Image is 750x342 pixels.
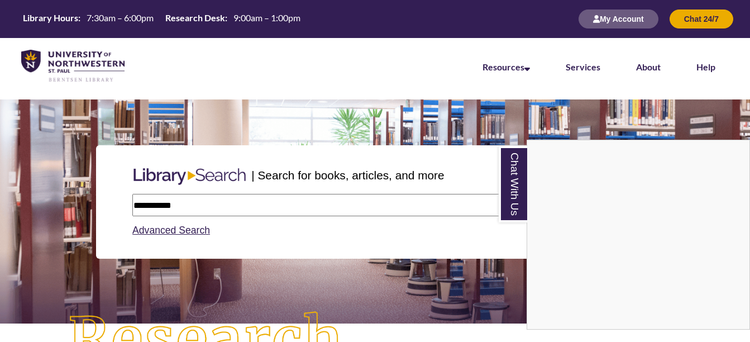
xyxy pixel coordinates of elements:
img: UNWSP Library Logo [21,50,125,83]
div: Chat With Us [527,140,750,330]
a: Chat With Us [499,146,527,222]
iframe: Chat Widget [527,140,749,329]
a: Help [696,61,715,72]
a: About [636,61,661,72]
a: Resources [483,61,530,72]
a: Services [566,61,600,72]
